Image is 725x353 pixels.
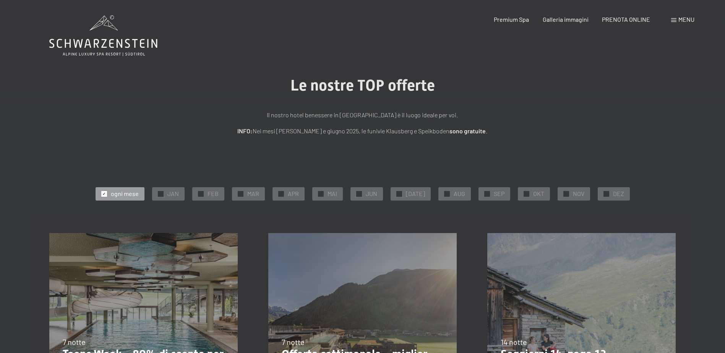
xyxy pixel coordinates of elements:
[172,110,554,120] p: Il nostro hotel benessere in [GEOGRAPHIC_DATA] è il luogo ideale per voi.
[328,189,337,198] span: MAI
[167,189,179,198] span: JAN
[279,191,282,196] span: ✓
[533,189,544,198] span: OKT
[445,191,448,196] span: ✓
[111,189,139,198] span: ogni mese
[494,189,504,198] span: SEP
[678,16,694,23] span: Menu
[449,127,486,134] strong: sono gratuite
[573,189,584,198] span: NOV
[247,189,259,198] span: MAR
[237,127,253,134] strong: INFO:
[366,189,377,198] span: JUN
[494,16,529,23] a: Premium Spa
[501,337,527,347] span: 14 notte
[613,189,624,198] span: DEZ
[159,191,162,196] span: ✓
[397,191,401,196] span: ✓
[525,191,528,196] span: ✓
[454,189,465,198] span: AUG
[319,191,322,196] span: ✓
[239,191,242,196] span: ✓
[605,191,608,196] span: ✓
[102,191,105,196] span: ✓
[543,16,589,23] a: Galleria immagini
[172,126,554,136] p: Nei mesi [PERSON_NAME] e giugno 2025, le funivie Klausberg e Speikboden .
[602,16,650,23] a: PRENOTA ONLINE
[63,337,86,347] span: 7 notte
[485,191,488,196] span: ✓
[282,337,305,347] span: 7 notte
[564,191,568,196] span: ✓
[208,189,219,198] span: FEB
[406,189,425,198] span: [DATE]
[288,189,299,198] span: APR
[357,191,360,196] span: ✓
[290,76,435,94] span: Le nostre TOP offerte
[199,191,202,196] span: ✓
